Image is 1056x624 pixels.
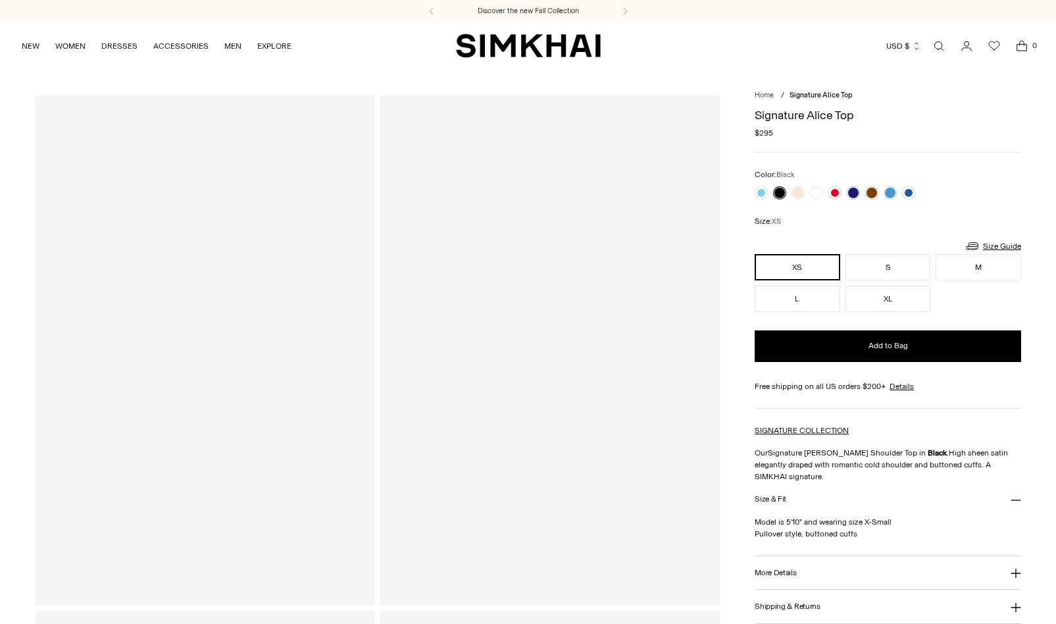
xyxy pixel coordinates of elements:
[755,495,786,504] h3: Size & Fit
[965,238,1021,254] a: Size Guide
[886,32,921,61] button: USD $
[22,32,39,61] a: NEW
[755,254,840,280] button: XS
[755,516,1021,540] p: Model is 5'10" and wearing size X-Small Pullover style, buttoned cuffs
[845,254,931,280] button: S
[755,215,781,228] label: Size:
[55,32,86,61] a: WOMEN
[845,286,931,312] button: XL
[755,90,1021,101] nav: breadcrumbs
[755,127,773,139] span: $295
[772,217,781,226] span: XS
[101,32,138,61] a: DRESSES
[755,602,820,611] h3: Shipping & Returns
[35,95,375,606] a: Signature Alice Top
[981,33,1007,59] a: Wishlist
[868,340,908,351] span: Add to Bag
[153,32,209,61] a: ACCESSORIES
[936,254,1021,280] button: M
[224,32,241,61] a: MEN
[1009,33,1035,59] a: Open cart modal
[755,109,1021,121] h1: Signature Alice Top
[755,380,1021,392] div: Free shipping on all US orders $200+
[478,6,579,16] a: Discover the new Fall Collection
[790,91,853,99] span: Signature Alice Top
[755,286,840,312] button: L
[755,447,1021,482] p: Our Signature [PERSON_NAME] Shoulder Top in . High sheen satin elegantly draped with romantic col...
[953,33,980,59] a: Go to the account page
[781,90,784,101] div: /
[380,95,720,606] a: Signature Alice Top
[926,33,952,59] a: Open search modal
[755,91,774,99] a: Home
[1028,39,1040,51] span: 0
[257,32,291,61] a: EXPLORE
[755,482,1021,516] button: Size & Fit
[755,556,1021,590] button: More Details
[890,380,914,392] a: Details
[755,169,795,181] label: Color:
[755,569,796,577] h3: More Details
[755,590,1021,623] button: Shipping & Returns
[928,448,947,457] strong: Black
[755,330,1021,362] button: Add to Bag
[776,170,795,179] span: Black
[755,426,849,435] a: SIGNATURE COLLECTION
[456,33,601,59] a: SIMKHAI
